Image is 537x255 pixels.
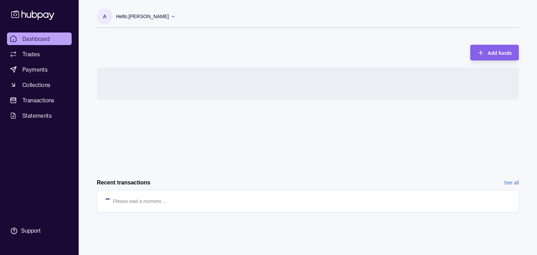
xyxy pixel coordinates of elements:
span: Statements [22,111,52,120]
span: Transactions [22,96,55,104]
a: Collections [7,79,72,91]
a: Payments [7,63,72,76]
a: See all [504,179,519,187]
span: Trades [22,50,40,58]
a: Trades [7,48,72,60]
p: Hello, [PERSON_NAME] [116,13,169,20]
a: Support [7,224,72,238]
div: Support [21,227,41,235]
button: Add funds [470,45,519,60]
h2: Recent transactions [97,179,150,187]
span: Payments [22,65,48,74]
span: Collections [22,81,50,89]
p: Please wait a moment… [113,197,166,205]
p: A [103,13,106,20]
a: Transactions [7,94,72,107]
span: Add funds [488,50,512,56]
span: Dashboard [22,35,50,43]
a: Dashboard [7,32,72,45]
a: Statements [7,109,72,122]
